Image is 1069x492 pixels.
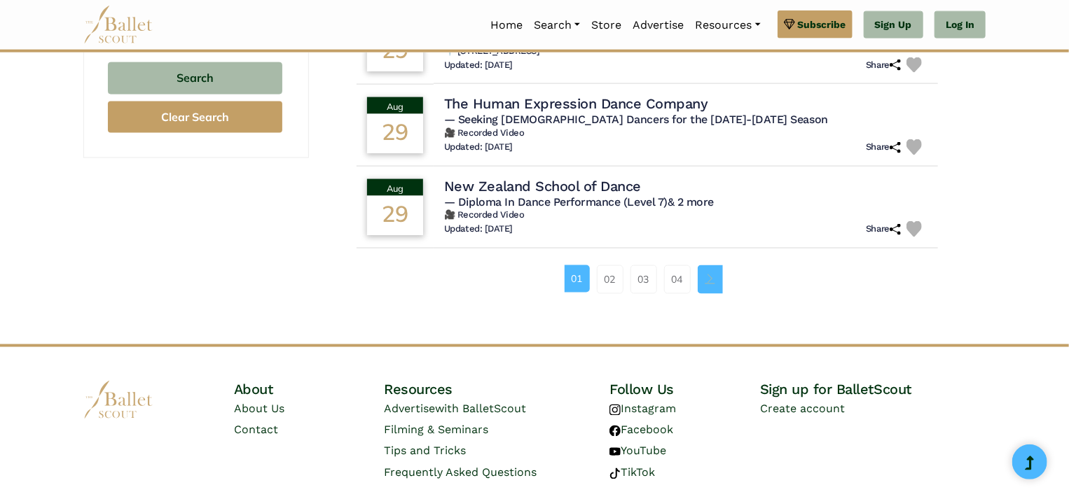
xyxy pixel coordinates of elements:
a: Filming & Seminars [384,423,488,437]
a: Frequently Asked Questions [384,466,537,479]
button: Clear Search [108,101,282,133]
a: Instagram [609,402,676,416]
span: Subscribe [798,17,846,32]
a: Facebook [609,423,673,437]
a: Create account [760,402,845,416]
h4: Resources [384,381,609,399]
nav: Page navigation example [565,265,731,293]
a: Search [528,10,586,40]
img: youtube logo [609,447,621,458]
h4: About [234,381,385,399]
h4: New Zealand School of Dance [444,177,641,195]
a: Advertisewith BalletScout [384,402,526,416]
div: 29 [367,114,423,153]
a: About Us [234,402,284,416]
img: tiktok logo [609,468,621,479]
div: 29 [367,196,423,235]
a: Advertise [627,10,689,40]
a: 02 [597,265,623,293]
div: Aug [367,97,423,114]
h6: Updated: [DATE] [444,59,513,71]
a: Contact [234,423,278,437]
img: gem.svg [784,17,795,32]
img: logo [83,381,153,419]
a: & 2 more [668,195,714,209]
a: Log In [934,11,986,39]
a: 01 [565,265,590,292]
h6: Share [866,141,901,153]
div: Aug [367,179,423,196]
a: YouTube [609,444,666,458]
h6: Updated: [DATE] [444,223,513,235]
img: instagram logo [609,405,621,416]
img: facebook logo [609,426,621,437]
h4: The Human Expression Dance Company [444,94,708,113]
a: Sign Up [864,11,923,39]
a: Resources [689,10,766,40]
h6: Updated: [DATE] [444,141,513,153]
a: TikTok [609,466,655,479]
span: — Seeking [DEMOGRAPHIC_DATA] Dancers for the [DATE]-[DATE] Season [444,113,828,126]
h4: Sign up for BalletScout [760,381,986,399]
a: 03 [630,265,657,293]
span: with BalletScout [435,402,526,416]
a: Home [485,10,528,40]
a: 04 [664,265,691,293]
a: Store [586,10,627,40]
h6: 🎥 Recorded Video [444,127,927,139]
a: Tips and Tricks [384,444,466,458]
h4: Follow Us [609,381,760,399]
h6: Share [866,59,901,71]
a: Subscribe [778,10,853,38]
h6: 🎥 Recorded Video [444,209,927,221]
button: Search [108,62,282,95]
h6: Share [866,223,901,235]
span: — Diploma In Dance Performance (Level 7) [444,195,714,209]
